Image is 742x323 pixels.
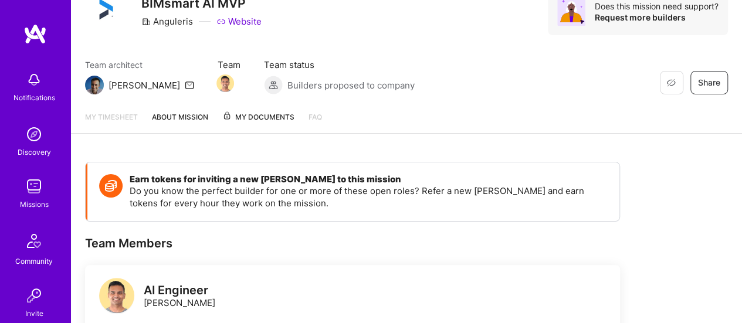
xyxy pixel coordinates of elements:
div: Does this mission need support? [595,1,719,12]
a: My Documents [222,111,294,133]
div: Invite [25,307,43,319]
i: icon EyeClosed [666,78,676,87]
div: [PERSON_NAME] [109,79,180,91]
img: Team Member Avatar [216,74,234,92]
div: [PERSON_NAME] [144,284,215,309]
span: Share [698,77,720,89]
i: icon Mail [185,80,194,90]
img: bell [22,68,46,91]
img: Team Architect [85,76,104,94]
a: My timesheet [85,111,138,133]
a: About Mission [152,111,208,133]
a: Team Member Avatar [218,73,233,93]
div: Missions [20,198,49,210]
img: Builders proposed to company [264,76,283,94]
div: Request more builders [595,12,719,23]
img: Community [20,227,48,255]
div: AI Engineer [144,284,215,297]
span: Team architect [85,59,194,71]
img: logo [23,23,47,45]
img: discovery [22,123,46,146]
span: Builders proposed to company [287,79,415,91]
a: FAQ [309,111,322,133]
button: Share [690,71,728,94]
img: logo [99,278,134,313]
img: Token icon [99,174,123,198]
span: Team status [264,59,415,71]
div: Team Members [85,236,620,251]
i: icon CompanyGray [141,17,151,26]
div: Anguleris [141,15,193,28]
span: Team [218,59,240,71]
div: Community [15,255,53,267]
div: Discovery [18,146,51,158]
img: Invite [22,284,46,307]
a: Website [216,15,262,28]
div: Notifications [13,91,55,104]
h4: Earn tokens for inviting a new [PERSON_NAME] to this mission [130,174,608,185]
img: teamwork [22,175,46,198]
a: logo [99,278,134,316]
span: My Documents [222,111,294,124]
p: Do you know the perfect builder for one or more of these open roles? Refer a new [PERSON_NAME] an... [130,185,608,209]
